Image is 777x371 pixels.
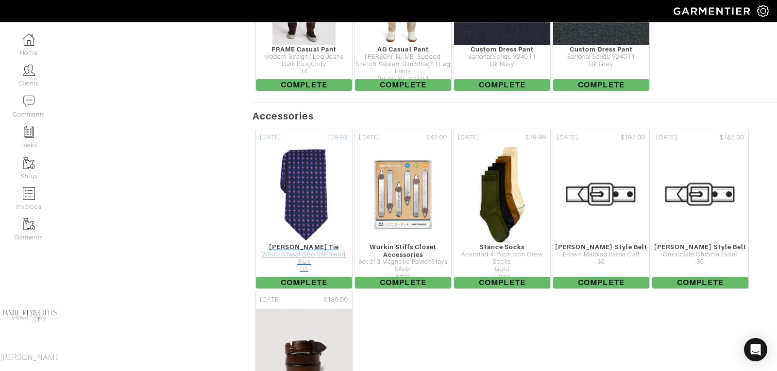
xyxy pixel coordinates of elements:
[355,243,451,258] div: Würkin Stiffs Closet Accessories
[652,277,748,288] span: Complete
[454,61,550,68] div: Dk Navy
[355,53,451,76] div: [PERSON_NAME] Sueded Stretch Sateen Slim Straight Leg Pants
[23,126,35,138] img: reminder-icon-8004d30b9f0a5d33ae49ab947aed9ed385cf756f9e5892f1edd6e32f2345188e.png
[652,243,748,251] div: [PERSON_NAME] Style Belt
[23,218,35,230] img: garments-icon-b7da505a4dc4fd61783c78ac3ca0ef83fa9d6f193b1c9dc38574b1d14d53ca28.png
[553,146,650,243] img: Mens_Belt-8b23d7ce3d00d1b6c9c8b1a886640fa7bd1fea648a333409568eab2176660814.png
[453,128,552,290] a: [DATE] $39.99 Stance Socks Assorted 4-Pack Icon Crew Socks Gold Large Complete
[256,68,352,75] div: 34
[479,146,525,243] img: aYAeMdjGMSdJMNahxAEyiPrb
[272,146,336,243] img: ZuNj9vxeDqbTMsJ67s6uWmN7
[458,133,479,142] span: [DATE]
[260,295,281,304] span: [DATE]
[256,266,352,273] div: OS
[355,76,451,83] div: [PERSON_NAME]
[454,266,550,273] div: Gold
[669,2,757,19] img: garmentier-logo-header-white-b43fb05a5012e4ada735d5af1a66efaba907eab6374d6393d1fbf88cb4ef424d.png
[553,277,649,288] span: Complete
[371,146,435,243] img: f3ndwPdijkxpQ2koiUhX2iCn
[553,46,649,53] div: Custom Dress Pant
[355,273,451,281] div: Small
[253,110,777,122] h5: Accessories
[757,5,769,17] img: gear-icon-white-bd11855cb880d31180b6d7d6211b90ccbf57a29d726f0c71d8c61bd08dd39cc2.png
[256,79,352,91] span: Complete
[23,187,35,200] img: orders-icon-0abe47150d42831381b5fb84f609e132dff9fe21cb692f30cb5eec754e2cba89.png
[454,79,550,91] span: Complete
[256,251,352,258] div: Whinhill Neat Geo Silk Blend
[23,34,35,46] img: dashboard-icon-dbcd8f5a0b271acd01030246c82b418ddd0df26cd7fceb0bd07c9910d44c42f6.png
[652,258,748,266] div: 36
[744,338,767,361] div: Open Intercom Messenger
[454,251,550,266] div: Assorted 4-Pack Icon Crew Socks
[256,243,352,251] div: [PERSON_NAME] Tie
[553,251,649,258] div: Brown Marbled Italian Calf
[355,277,451,288] span: Complete
[23,64,35,76] img: clients-icon-6bae9207a08558b7cb47a8932f037763ab4055f8c8b6bfacd5dc20c3e0201464.png
[553,258,649,266] div: 36
[355,266,451,273] div: Silver
[651,128,750,290] a: [DATE] $185.00 [PERSON_NAME] Style Belt Chocolate Chrome Excel 36 Complete
[23,95,35,107] img: comment-icon-a0a6a9ef722e966f86d9cbdc48e553b5cf19dbc54f86b18d962a5391bc8f6eb6.png
[454,243,550,251] div: Stance Socks
[656,133,677,142] span: [DATE]
[359,133,380,142] span: [DATE]
[256,277,352,288] span: Complete
[256,258,352,266] div: Blue
[355,79,451,91] span: Complete
[557,133,578,142] span: [DATE]
[327,133,348,142] span: $29.97
[256,61,352,68] div: Dark Burgundy
[254,128,354,290] a: [DATE] $29.97 [PERSON_NAME] Tie Whinhill Neat Geo Silk Blend Blue OS Complete
[454,46,550,53] div: Custom Dress Pant
[553,61,649,68] div: Dk Grey
[652,146,749,243] img: Mens_Belt-8b23d7ce3d00d1b6c9c8b1a886640fa7bd1fea648a333409568eab2176660814.png
[426,133,447,142] span: $45.00
[256,46,352,53] div: FRAME Casual Pant
[454,53,550,61] div: Sartorial Solids V24011
[23,157,35,169] img: garments-icon-b7da505a4dc4fd61783c78ac3ca0ef83fa9d6f193b1c9dc38574b1d14d53ca28.png
[260,133,281,142] span: [DATE]
[553,243,649,251] div: [PERSON_NAME] Style Belt
[256,53,352,61] div: Modern Straight Leg Jeans
[621,133,645,142] span: $195.00
[553,79,649,91] span: Complete
[720,133,744,142] span: $185.00
[525,133,546,142] span: $39.99
[355,46,451,53] div: AG Casual Pant
[454,277,550,288] span: Complete
[454,273,550,281] div: Large
[652,251,748,258] div: Chocolate Chrome Excel
[553,53,649,61] div: Sartorial Solids V24011
[552,128,651,290] a: [DATE] $195.00 [PERSON_NAME] Style Belt Brown Marbled Italian Calf 36 Complete
[354,128,453,290] a: [DATE] $45.00 Würkin Stiffs Closet Accessories Set of 3 Magnetic Power Stays Silver Small Complete
[323,295,348,304] span: $189.00
[355,258,451,266] div: Set of 3 Magnetic Power Stays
